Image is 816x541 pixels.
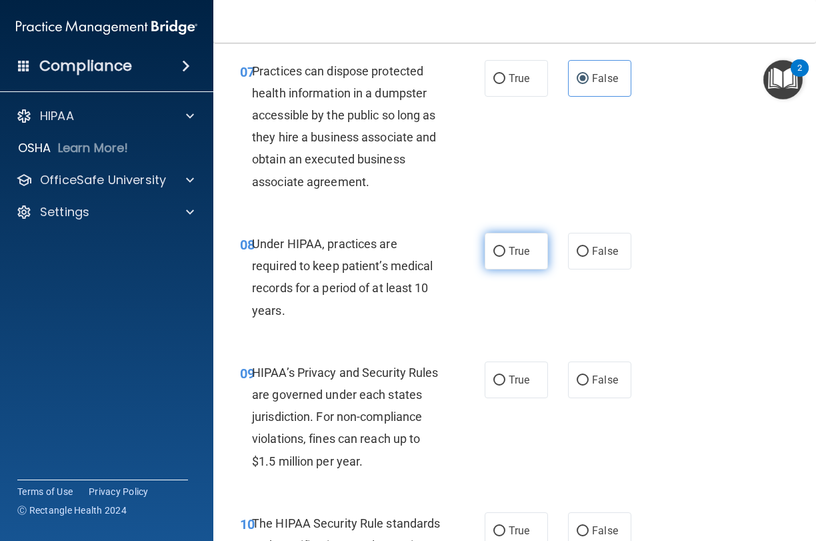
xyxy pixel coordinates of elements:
[252,237,433,318] span: Under HIPAA, practices are required to keep patient’s medical records for a period of at least 10...
[509,374,529,386] span: True
[16,14,197,41] img: PMB logo
[509,524,529,537] span: True
[16,204,194,220] a: Settings
[18,140,51,156] p: OSHA
[240,516,255,532] span: 10
[493,247,505,257] input: True
[763,60,803,99] button: Open Resource Center, 2 new notifications
[240,237,255,253] span: 08
[58,140,129,156] p: Learn More!
[17,504,127,517] span: Ⓒ Rectangle Health 2024
[592,374,618,386] span: False
[40,204,89,220] p: Settings
[493,376,505,386] input: True
[493,526,505,536] input: True
[252,64,436,189] span: Practices can dispose protected health information in a dumpster accessible by the public so long...
[240,366,255,382] span: 09
[509,72,529,85] span: True
[749,449,800,500] iframe: Drift Widget Chat Controller
[592,72,618,85] span: False
[509,245,529,257] span: True
[39,57,132,75] h4: Compliance
[16,172,194,188] a: OfficeSafe University
[577,74,589,84] input: False
[592,524,618,537] span: False
[592,245,618,257] span: False
[577,376,589,386] input: False
[797,68,802,85] div: 2
[577,247,589,257] input: False
[89,485,149,498] a: Privacy Policy
[16,108,194,124] a: HIPAA
[493,74,505,84] input: True
[40,172,166,188] p: OfficeSafe University
[240,64,255,80] span: 07
[17,485,73,498] a: Terms of Use
[577,526,589,536] input: False
[252,366,438,468] span: HIPAA’s Privacy and Security Rules are governed under each states jurisdiction. For non-complianc...
[40,108,74,124] p: HIPAA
